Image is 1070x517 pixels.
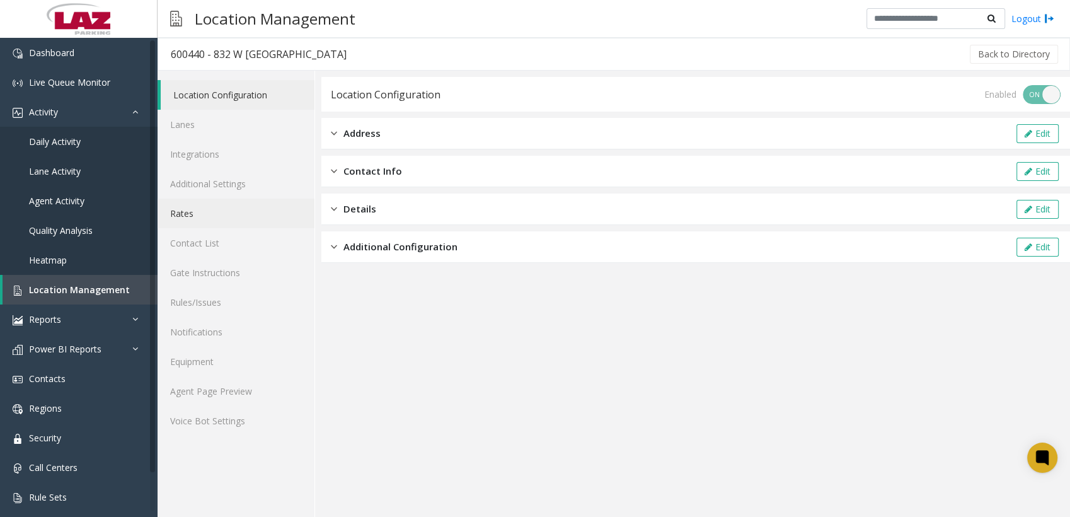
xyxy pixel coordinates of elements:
[29,136,81,148] span: Daily Activity
[13,78,23,88] img: 'icon'
[3,275,158,305] a: Location Management
[158,110,314,139] a: Lanes
[343,126,381,141] span: Address
[29,106,58,118] span: Activity
[158,258,314,288] a: Gate Instructions
[1016,124,1059,143] button: Edit
[343,240,457,254] span: Additional Configuration
[13,375,23,385] img: 'icon'
[13,345,23,355] img: 'icon'
[29,284,130,296] span: Location Management
[158,169,314,199] a: Additional Settings
[970,45,1058,64] button: Back to Directory
[158,139,314,169] a: Integrations
[170,3,182,34] img: pageIcon
[158,228,314,258] a: Contact List
[1016,162,1059,181] button: Edit
[29,224,93,236] span: Quality Analysis
[158,347,314,376] a: Equipment
[29,47,74,59] span: Dashboard
[1044,12,1054,25] img: logout
[1011,12,1054,25] a: Logout
[29,313,61,325] span: Reports
[29,373,66,385] span: Contacts
[13,286,23,296] img: 'icon'
[171,46,347,62] div: 600440 - 832 W [GEOGRAPHIC_DATA]
[343,202,376,216] span: Details
[13,108,23,118] img: 'icon'
[29,462,78,473] span: Call Centers
[13,49,23,59] img: 'icon'
[158,406,314,436] a: Voice Bot Settings
[984,88,1016,101] div: Enabled
[29,195,84,207] span: Agent Activity
[158,376,314,406] a: Agent Page Preview
[343,164,402,178] span: Contact Info
[161,80,314,110] a: Location Configuration
[331,240,337,254] img: closed
[1016,238,1059,257] button: Edit
[331,86,440,103] div: Location Configuration
[331,164,337,178] img: closed
[188,3,362,34] h3: Location Management
[13,404,23,414] img: 'icon'
[29,165,81,177] span: Lane Activity
[13,315,23,325] img: 'icon'
[29,343,101,355] span: Power BI Reports
[331,126,337,141] img: closed
[1016,200,1059,219] button: Edit
[29,76,110,88] span: Live Queue Monitor
[29,254,67,266] span: Heatmap
[158,288,314,317] a: Rules/Issues
[158,199,314,228] a: Rates
[158,317,314,347] a: Notifications
[13,434,23,444] img: 'icon'
[29,402,62,414] span: Regions
[29,432,61,444] span: Security
[29,491,67,503] span: Rule Sets
[13,493,23,503] img: 'icon'
[13,463,23,473] img: 'icon'
[331,202,337,216] img: closed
